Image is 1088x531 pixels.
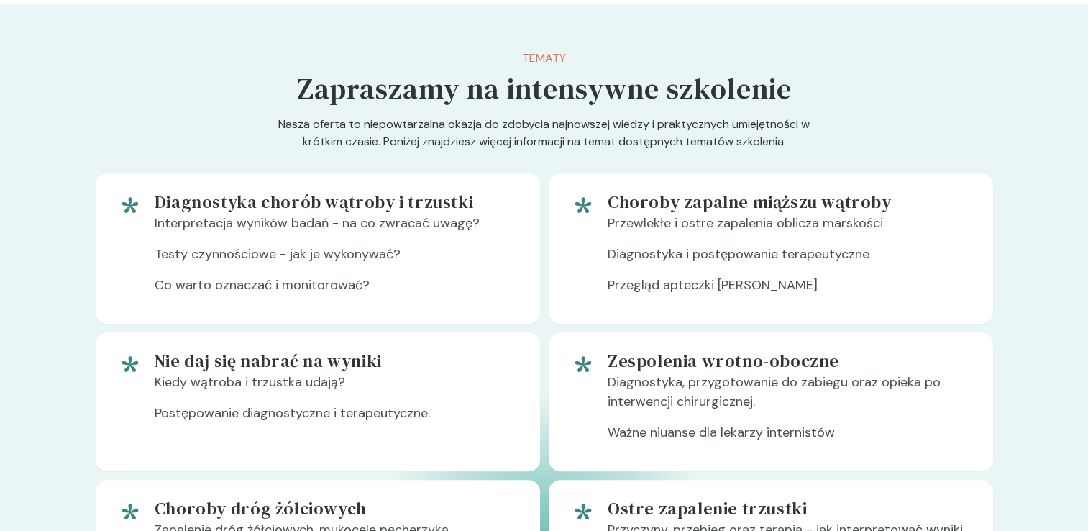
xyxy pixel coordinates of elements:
[155,276,517,307] p: Co warto oznaczać i monitorować?
[608,423,970,454] p: Ważne niuanse dla lekarzy internistów
[608,373,970,423] p: Diagnostyka, przygotowanie do zabiegu oraz opieka po interwencji chirurgicznej.
[155,404,517,435] p: Postępowanie diagnostyczne i terapeutyczne.
[608,214,970,245] p: Przewlekłe i ostre zapalenia oblicza marskości
[608,245,970,276] p: Diagnostyka i postępowanie terapeutyczne
[608,276,970,307] p: Przegląd apteczki [PERSON_NAME]
[155,245,517,276] p: Testy czynnościowe - jak je wykonywać?
[608,191,970,214] h5: Choroby zapalne miąższu wątroby
[155,373,517,404] p: Kiedy wątroba i trzustka udają?
[608,350,970,373] h5: Zespolenia wrotno-oboczne
[268,116,820,173] p: Nasza oferta to niepowtarzalna okazja do zdobycia najnowszej wiedzy i praktycznych umiejętności w...
[297,67,792,110] h5: Zapraszamy na intensywne szkolenie
[155,214,517,245] p: Interpretacja wyników badań - na co zwracać uwagę?
[297,50,792,67] p: Tematy
[608,497,970,520] h5: Ostre zapalenie trzustki
[155,350,517,373] h5: Nie daj się nabrać na wyniki
[155,497,517,520] h5: Choroby dróg żółciowych
[155,191,517,214] h5: Diagnostyka chorób wątroby i trzustki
